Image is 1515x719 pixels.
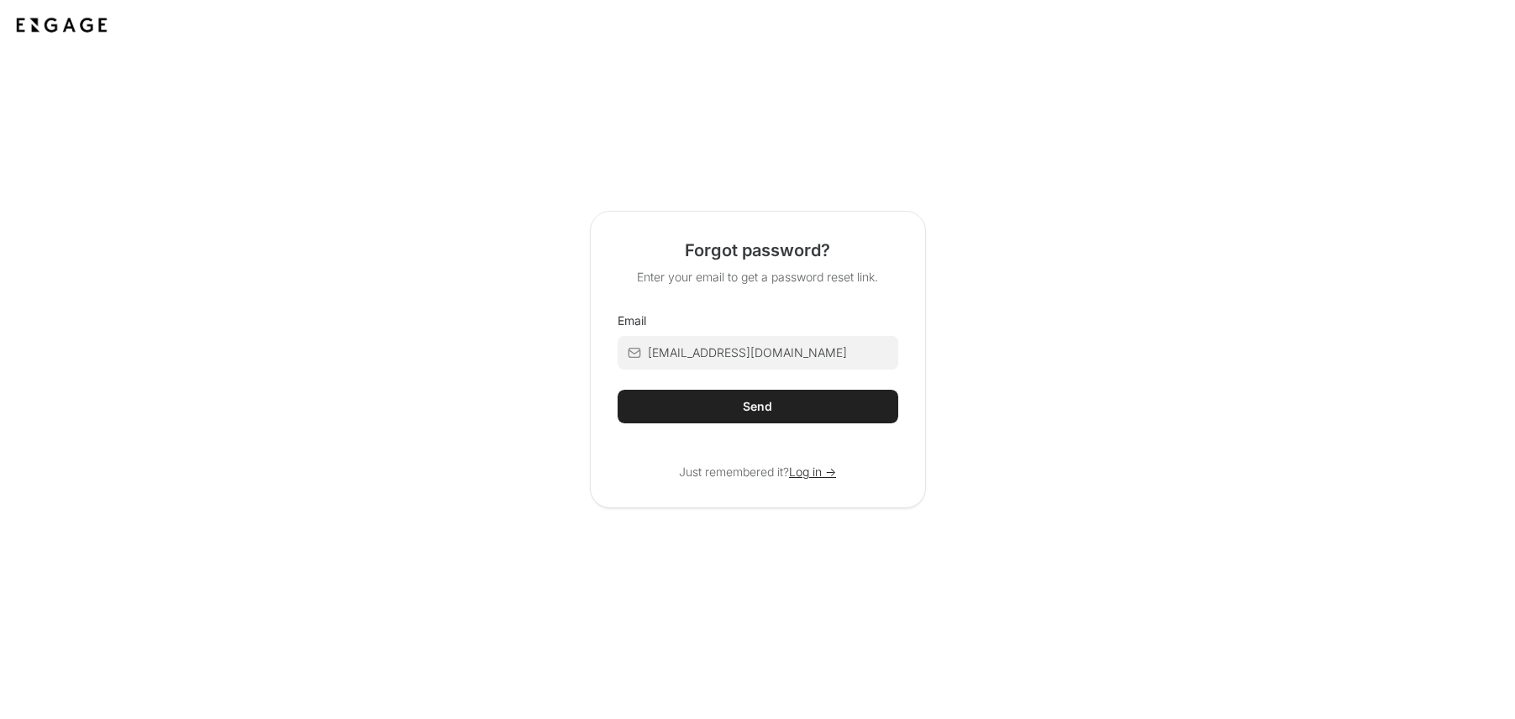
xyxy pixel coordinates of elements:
p: Just remembered it? [618,464,898,480]
p: Enter your email to get a password reset link. [637,269,878,286]
input: Enter your email [648,336,898,370]
button: Send [618,390,898,423]
label: Email [618,312,646,329]
div: Send [743,398,772,415]
a: Log in -> [789,464,836,480]
h2: Forgot password? [685,239,830,262]
img: Application logo [13,13,110,37]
